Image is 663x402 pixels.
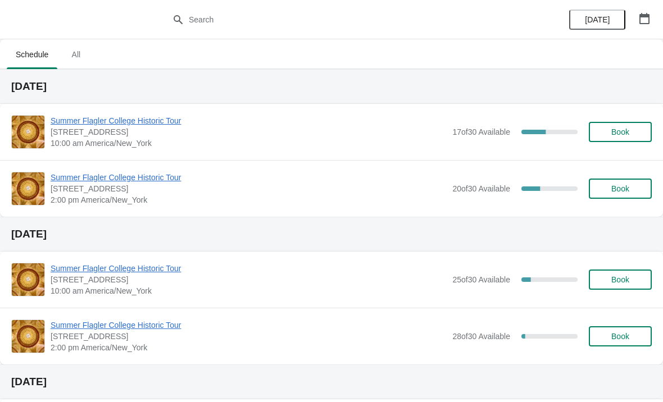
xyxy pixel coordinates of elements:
span: 17 of 30 Available [452,127,510,136]
button: Book [589,326,652,346]
img: Summer Flagler College Historic Tour | 74 King Street, St. Augustine, FL, USA | 10:00 am America/... [12,116,44,148]
span: Book [611,127,629,136]
img: Summer Flagler College Historic Tour | 74 King Street, St. Augustine, FL, USA | 2:00 pm America/N... [12,172,44,205]
span: Book [611,184,629,193]
img: Summer Flagler College Historic Tour | 74 King Street, St. Augustine, FL, USA | 2:00 pm America/N... [12,320,44,353]
span: 2:00 pm America/New_York [51,194,447,205]
span: [STREET_ADDRESS] [51,274,447,285]
span: 10:00 am America/New_York [51,285,447,296]
button: Book [589,122,652,142]
h2: [DATE] [11,376,652,387]
span: Book [611,275,629,284]
button: [DATE] [569,10,625,30]
span: 20 of 30 Available [452,184,510,193]
h2: [DATE] [11,81,652,92]
span: 10:00 am America/New_York [51,138,447,149]
button: Book [589,269,652,290]
span: 28 of 30 Available [452,332,510,341]
span: All [62,44,90,65]
span: Summer Flagler College Historic Tour [51,172,447,183]
span: [STREET_ADDRESS] [51,183,447,194]
span: 2:00 pm America/New_York [51,342,447,353]
span: 25 of 30 Available [452,275,510,284]
span: Summer Flagler College Historic Tour [51,115,447,126]
span: Book [611,332,629,341]
span: Summer Flagler College Historic Tour [51,263,447,274]
span: Schedule [7,44,57,65]
span: [STREET_ADDRESS] [51,126,447,138]
input: Search [188,10,497,30]
span: [DATE] [585,15,610,24]
button: Book [589,179,652,199]
span: Summer Flagler College Historic Tour [51,319,447,331]
span: [STREET_ADDRESS] [51,331,447,342]
img: Summer Flagler College Historic Tour | 74 King Street, St. Augustine, FL, USA | 10:00 am America/... [12,263,44,296]
h2: [DATE] [11,229,652,240]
